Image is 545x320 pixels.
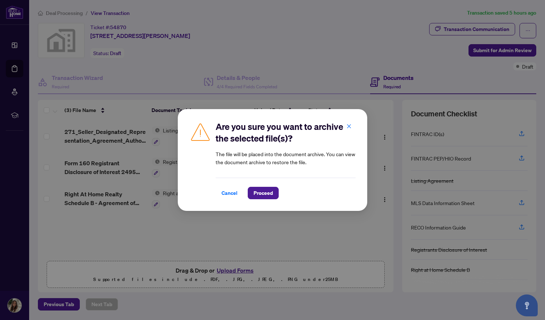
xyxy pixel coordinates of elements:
span: close [346,124,352,129]
h2: Are you sure you want to archive the selected file(s)? [216,121,356,144]
img: Caution Icon [189,121,211,143]
span: Cancel [221,187,238,199]
button: Proceed [248,187,279,199]
span: Proceed [254,187,273,199]
button: Cancel [216,187,243,199]
article: The file will be placed into the document archive. You can view the document archive to restore t... [216,150,356,166]
button: Open asap [516,294,538,316]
